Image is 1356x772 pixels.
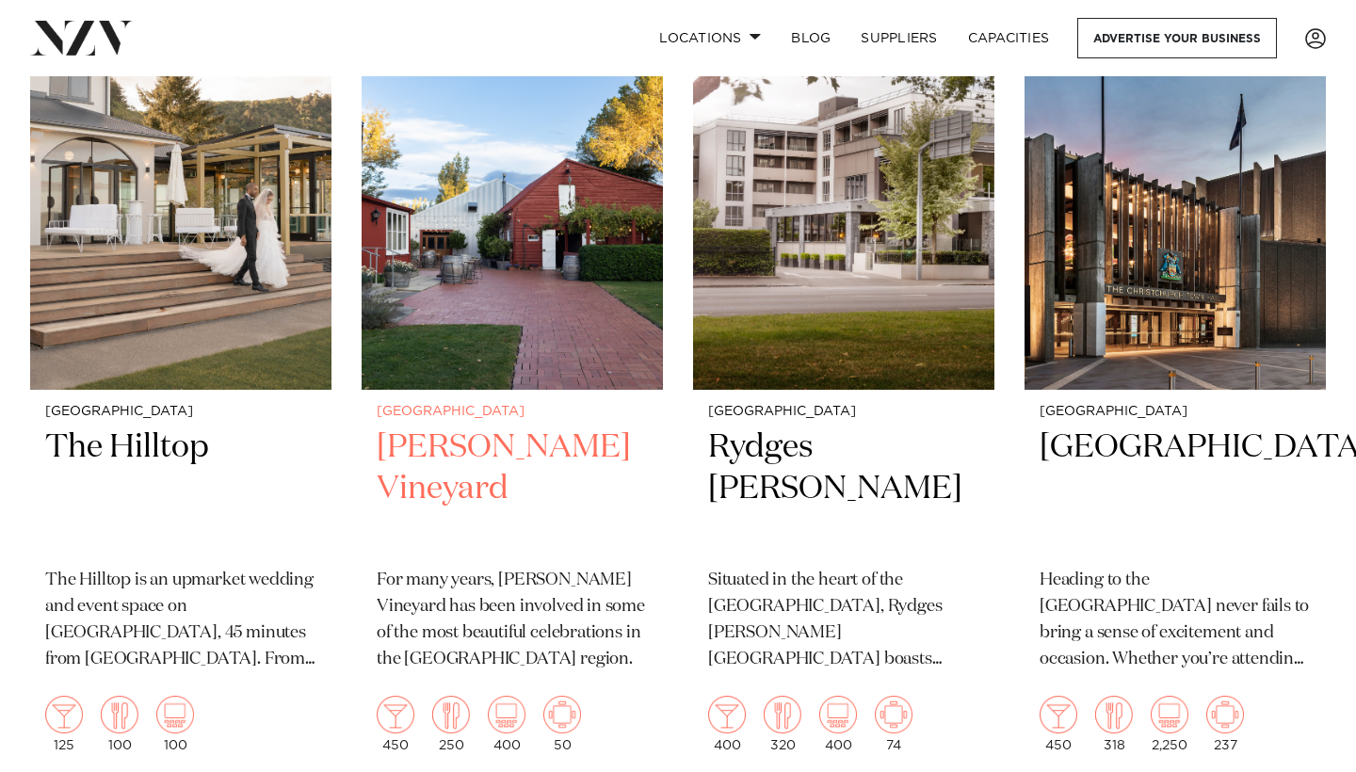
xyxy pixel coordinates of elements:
h2: Rydges [PERSON_NAME] [708,426,979,554]
img: theatre.png [819,696,857,733]
img: theatre.png [488,696,525,733]
p: Situated in the heart of the [GEOGRAPHIC_DATA], Rydges [PERSON_NAME] [GEOGRAPHIC_DATA] boasts spa... [708,568,979,673]
div: 50 [543,696,581,752]
div: 100 [156,696,194,752]
img: meeting.png [543,696,581,733]
img: dining.png [101,696,138,733]
div: 250 [432,696,470,752]
a: Advertise your business [1077,18,1277,58]
div: 400 [819,696,857,752]
p: For many years, [PERSON_NAME] Vineyard has been involved in some of the most beautiful celebratio... [377,568,648,673]
div: 320 [764,696,801,752]
div: 2,250 [1151,696,1188,752]
div: 237 [1206,696,1244,752]
h2: [PERSON_NAME] Vineyard [377,426,648,554]
a: Locations [644,18,776,58]
img: dining.png [764,696,801,733]
img: theatre.png [1151,696,1188,733]
img: theatre.png [156,696,194,733]
a: Capacities [953,18,1065,58]
div: 125 [45,696,83,752]
div: 400 [488,696,525,752]
h2: [GEOGRAPHIC_DATA] [1040,426,1311,554]
img: nzv-logo.png [30,21,133,55]
img: cocktail.png [45,696,83,733]
p: Heading to the [GEOGRAPHIC_DATA] never fails to bring a sense of excitement and occasion. Whether... [1040,568,1311,673]
img: cocktail.png [708,696,746,733]
small: [GEOGRAPHIC_DATA] [1040,405,1311,419]
div: 74 [875,696,912,752]
small: [GEOGRAPHIC_DATA] [45,405,316,419]
img: meeting.png [1206,696,1244,733]
p: The Hilltop is an upmarket wedding and event space on [GEOGRAPHIC_DATA], 45 minutes from [GEOGRAP... [45,568,316,673]
div: 318 [1095,696,1133,752]
div: 100 [101,696,138,752]
div: 400 [708,696,746,752]
a: SUPPLIERS [846,18,952,58]
img: cocktail.png [1040,696,1077,733]
small: [GEOGRAPHIC_DATA] [708,405,979,419]
img: dining.png [1095,696,1133,733]
img: meeting.png [875,696,912,733]
img: dining.png [432,696,470,733]
img: cocktail.png [377,696,414,733]
div: 450 [377,696,414,752]
div: 450 [1040,696,1077,752]
h2: The Hilltop [45,426,316,554]
small: [GEOGRAPHIC_DATA] [377,405,648,419]
a: BLOG [776,18,846,58]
